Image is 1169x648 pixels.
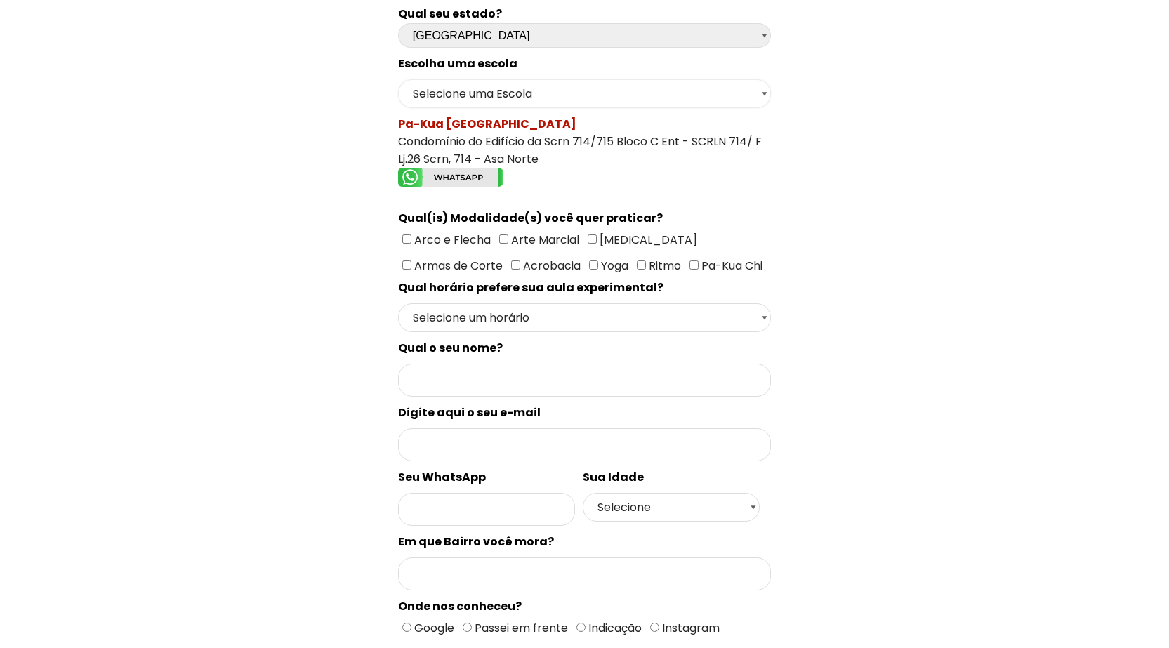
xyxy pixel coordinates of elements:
[398,469,486,485] spam: Seu WhatsApp
[402,260,411,270] input: Armas de Corte
[398,340,503,356] spam: Qual o seu nome?
[659,620,720,636] span: Instagram
[398,116,576,132] spam: Pa-Kua [GEOGRAPHIC_DATA]
[588,234,597,244] input: [MEDICAL_DATA]
[411,258,503,274] span: Armas de Corte
[402,234,411,244] input: Arco e Flecha
[398,210,663,226] spam: Qual(is) Modalidade(s) você quer praticar?
[689,260,699,270] input: Pa-Kua Chi
[699,258,762,274] span: Pa-Kua Chi
[398,55,517,72] spam: Escolha uma escola
[463,623,472,632] input: Passei em frente
[402,623,411,632] input: Google
[650,623,659,632] input: Instagram
[499,234,508,244] input: Arte Marcial
[646,258,681,274] span: Ritmo
[637,260,646,270] input: Ritmo
[586,620,642,636] span: Indicação
[398,6,502,22] b: Qual seu estado?
[508,232,579,248] span: Arte Marcial
[472,620,568,636] span: Passei em frente
[511,260,520,270] input: Acrobacia
[398,534,554,550] spam: Em que Bairro você mora?
[589,260,598,270] input: Yoga
[398,279,663,296] spam: Qual horário prefere sua aula experimental?
[583,469,644,485] spam: Sua Idade
[398,115,771,192] div: Condomínio do Edifício da Scrn 714/715 Bloco C Ent - SCRLN 714/ F Lj.26 Scrn, 714 - Asa Norte
[597,232,697,248] span: [MEDICAL_DATA]
[398,404,541,421] spam: Digite aqui o seu e-mail
[598,258,628,274] span: Yoga
[520,258,581,274] span: Acrobacia
[411,620,454,636] span: Google
[411,232,491,248] span: Arco e Flecha
[398,598,522,614] spam: Onde nos conheceu?
[576,623,586,632] input: Indicação
[398,168,503,187] img: whatsapp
